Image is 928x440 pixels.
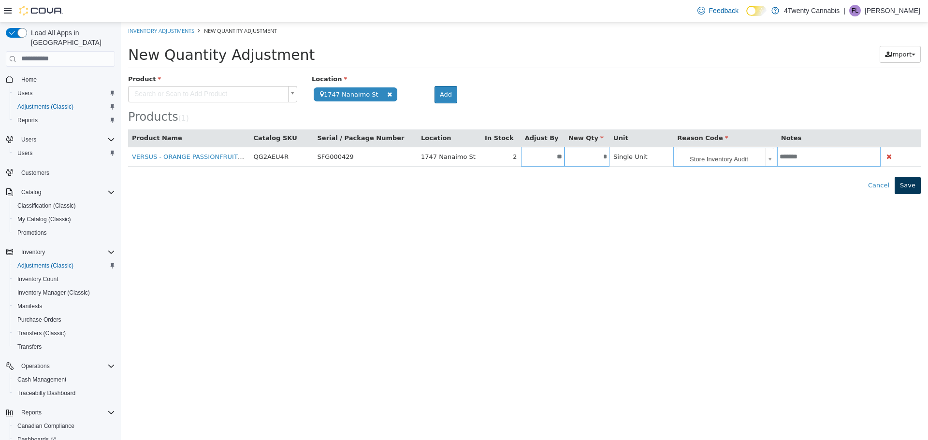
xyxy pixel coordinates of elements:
input: Dark Mode [746,6,767,16]
span: FL [852,5,858,16]
a: Users [14,147,36,159]
span: Promotions [14,227,115,239]
button: Catalog [17,186,45,198]
span: My Catalog (Classic) [14,213,115,225]
button: Promotions [10,226,119,240]
button: Operations [2,359,119,373]
span: Location [191,53,226,60]
span: Reports [21,409,42,416]
button: Manifests [10,299,119,313]
span: Classification (Classic) [17,202,76,210]
span: Transfers [17,343,42,351]
button: Users [17,134,40,145]
span: Cash Management [14,374,115,385]
button: Purchase Orders [10,313,119,326]
button: Canadian Compliance [10,419,119,433]
span: Users [17,134,115,145]
button: Inventory [17,246,49,258]
a: Search or Scan to Add Product [7,64,176,80]
a: Adjustments (Classic) [14,260,77,271]
button: Users [2,133,119,146]
a: Traceabilty Dashboard [14,387,79,399]
span: 1 [60,92,65,100]
button: Transfers [10,340,119,354]
span: Canadian Compliance [17,422,74,430]
span: Reports [17,116,38,124]
span: Traceabilty Dashboard [17,389,75,397]
a: Users [14,87,36,99]
button: Serial / Package Number [196,111,285,121]
span: Products [7,88,58,101]
button: Customers [2,166,119,180]
a: Reports [14,114,42,126]
span: Search or Scan to Add Product [8,64,163,80]
button: Operations [17,360,54,372]
span: New Qty [448,112,483,119]
td: SFG000429 [192,125,296,144]
span: Inventory Manager (Classic) [17,289,90,297]
button: My Catalog (Classic) [10,213,119,226]
p: | [843,5,845,16]
div: Francis Licmo [849,5,861,16]
span: New Quantity Adjustment [7,24,194,41]
span: Users [14,147,115,159]
button: Catalog [2,185,119,199]
button: Adjustments (Classic) [10,100,119,114]
button: Inventory Count [10,272,119,286]
span: Load All Apps in [GEOGRAPHIC_DATA] [27,28,115,47]
span: Inventory Count [17,275,58,283]
span: Single Unit [493,131,527,138]
button: Cancel [742,155,774,172]
a: Feedback [694,1,742,20]
button: Adjust By [404,111,440,121]
a: Inventory Manager (Classic) [14,287,94,298]
span: Inventory [17,246,115,258]
span: Catalog [21,188,41,196]
button: Reports [2,406,119,419]
button: Traceabilty Dashboard [10,386,119,400]
span: Operations [17,360,115,372]
button: Cash Management [10,373,119,386]
span: Adjustments (Classic) [14,101,115,113]
a: Inventory Adjustments [7,5,73,12]
span: Reports [14,114,115,126]
span: Users [17,89,32,97]
a: VERSUS - ORANGE PASSIONFRUIT RAPID [PERSON_NAME] - 1 x 355 ml [11,131,232,138]
a: My Catalog (Classic) [14,213,75,225]
span: Feedback [709,6,739,15]
a: Transfers (Classic) [14,327,70,339]
span: New Quantity Adjustment [83,5,156,12]
a: Inventory Count [14,273,62,285]
span: Product [7,53,40,60]
a: Home [17,74,41,85]
span: Purchase Orders [14,314,115,326]
span: Adjustments (Classic) [17,262,73,270]
a: Store Inventory Audit [555,126,654,144]
a: Customers [17,167,53,179]
a: Manifests [14,300,46,312]
td: 2 [360,125,400,144]
button: Inventory Manager (Classic) [10,286,119,299]
span: Transfers (Classic) [14,327,115,339]
button: Notes [660,111,682,121]
button: Catalog SKU [132,111,178,121]
span: Import [770,28,791,36]
span: Adjustments (Classic) [14,260,115,271]
a: Cash Management [14,374,70,385]
button: Users [10,146,119,160]
span: Manifests [17,302,42,310]
p: 4Twenty Cannabis [784,5,840,16]
span: Users [14,87,115,99]
button: Home [2,72,119,86]
span: Inventory [21,248,45,256]
a: Promotions [14,227,51,239]
button: Delete Product [764,129,773,140]
span: Manifests [14,300,115,312]
span: Transfers [14,341,115,353]
td: QG2AEU4R [129,125,192,144]
button: Inventory [2,245,119,259]
a: Transfers [14,341,45,353]
button: Classification (Classic) [10,199,119,213]
span: Canadian Compliance [14,420,115,432]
